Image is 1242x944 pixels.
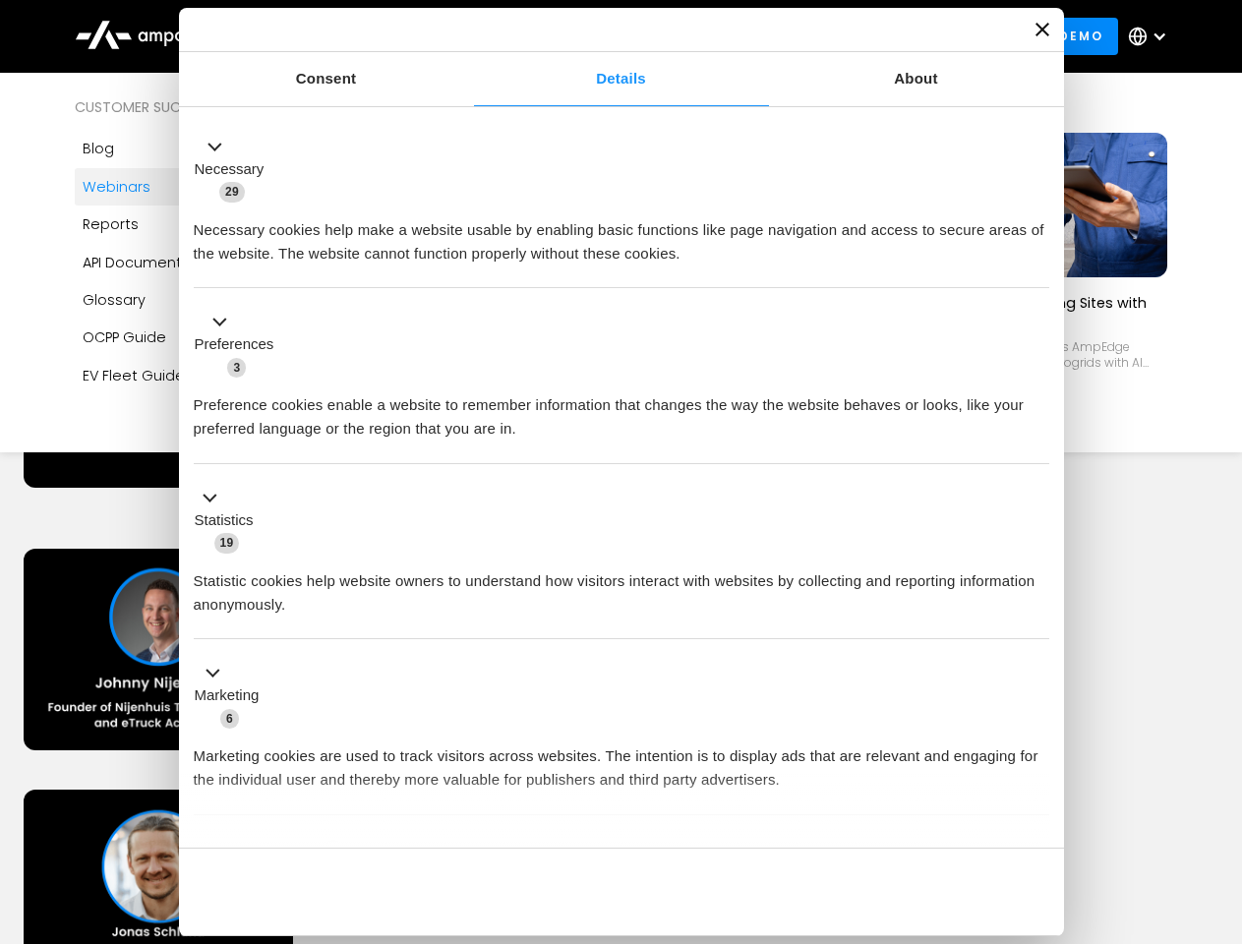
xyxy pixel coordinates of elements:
[194,135,276,204] button: Necessary (29)
[83,365,185,386] div: EV Fleet Guide
[194,662,271,731] button: Marketing (6)
[83,326,166,348] div: OCPP Guide
[75,357,319,394] a: EV Fleet Guide
[194,486,266,555] button: Statistics (19)
[194,204,1049,265] div: Necessary cookies help make a website usable by enabling basic functions like page navigation and...
[75,168,319,206] a: Webinars
[220,709,239,729] span: 6
[194,837,355,861] button: Unclassified (3)
[195,158,265,181] label: Necessary
[474,52,769,106] a: Details
[195,333,274,356] label: Preferences
[194,730,1049,792] div: Marketing cookies are used to track visitors across websites. The intention is to display ads tha...
[83,213,139,235] div: Reports
[219,182,245,202] span: 29
[194,379,1049,441] div: Preference cookies enable a website to remember information that changes the way the website beha...
[195,509,254,532] label: Statistics
[75,96,319,118] div: Customer success
[83,176,150,198] div: Webinars
[75,206,319,243] a: Reports
[194,555,1049,617] div: Statistic cookies help website owners to understand how visitors interact with websites by collec...
[766,863,1048,920] button: Okay
[214,533,240,553] span: 19
[227,358,246,378] span: 3
[1035,23,1049,36] button: Close banner
[194,311,286,380] button: Preferences (3)
[75,319,319,356] a: OCPP Guide
[179,52,474,106] a: Consent
[83,289,146,311] div: Glossary
[769,52,1064,106] a: About
[325,840,343,859] span: 3
[75,244,319,281] a: API Documentation
[83,252,219,273] div: API Documentation
[83,138,114,159] div: Blog
[75,281,319,319] a: Glossary
[75,130,319,167] a: Blog
[195,684,260,707] label: Marketing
